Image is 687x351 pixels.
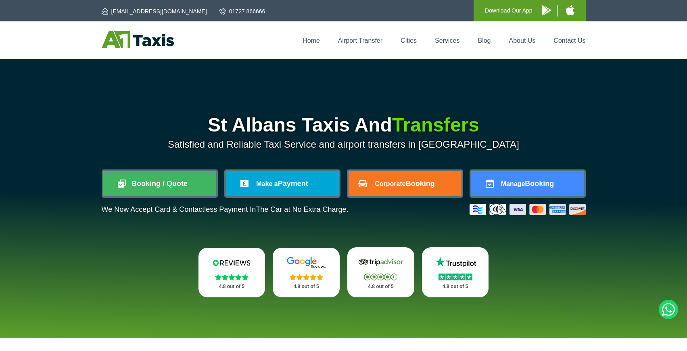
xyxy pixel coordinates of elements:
[478,37,491,44] a: Blog
[256,180,278,187] span: Make a
[219,7,265,15] a: 01727 866666
[566,5,574,15] img: A1 Taxis iPhone App
[303,37,320,44] a: Home
[226,171,339,196] a: Make aPayment
[501,180,525,187] span: Manage
[356,282,405,292] p: 4.8 out of 5
[215,274,248,280] img: Stars
[347,247,414,297] a: Tripadvisor Stars 4.8 out of 5
[431,256,480,268] img: Trustpilot
[439,274,472,280] img: Stars
[357,256,405,268] img: Tripadvisor
[375,180,405,187] span: Corporate
[422,247,489,297] a: Trustpilot Stars 4.8 out of 5
[282,257,330,269] img: Google
[207,282,257,292] p: 4.8 out of 5
[553,37,585,44] a: Contact Us
[471,171,584,196] a: ManageBooking
[102,31,174,48] img: A1 Taxis St Albans LTD
[207,257,256,269] img: Reviews.io
[198,248,265,297] a: Reviews.io Stars 4.8 out of 5
[290,274,323,280] img: Stars
[392,114,479,136] span: Transfers
[509,37,536,44] a: About Us
[282,282,331,292] p: 4.8 out of 5
[435,37,459,44] a: Services
[470,204,586,215] img: Credit And Debit Cards
[102,205,349,214] p: We Now Accept Card & Contactless Payment In
[338,37,382,44] a: Airport Transfer
[485,6,532,16] p: Download Our App
[542,5,551,15] img: A1 Taxis Android App
[102,115,586,135] h1: St Albans Taxis And
[102,139,586,150] p: Satisfied and Reliable Taxi Service and airport transfers in [GEOGRAPHIC_DATA]
[103,171,216,196] a: Booking / Quote
[431,282,480,292] p: 4.8 out of 5
[401,37,417,44] a: Cities
[256,205,348,213] span: The Car at No Extra Charge.
[102,7,207,15] a: [EMAIL_ADDRESS][DOMAIN_NAME]
[349,171,461,196] a: CorporateBooking
[273,248,340,297] a: Google Stars 4.8 out of 5
[364,274,397,280] img: Stars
